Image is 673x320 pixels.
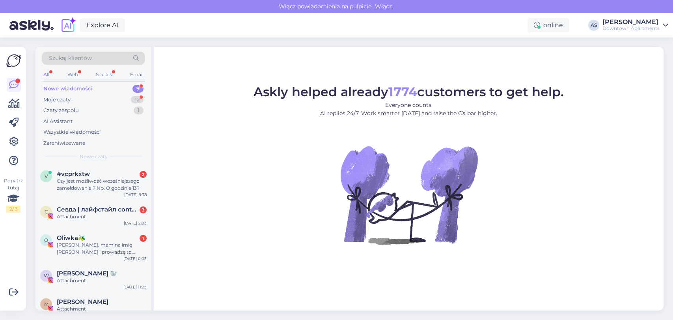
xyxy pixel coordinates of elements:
[57,298,108,305] span: Magdalena
[602,19,660,25] div: [PERSON_NAME]
[43,96,71,104] div: Moje czaty
[124,220,147,226] div: [DATE] 2:03
[94,69,114,80] div: Socials
[124,192,147,198] div: [DATE] 9:38
[131,96,144,104] div: 12
[43,139,86,147] div: Zarchiwizowane
[43,85,93,93] div: Nowe wiadomości
[44,237,48,243] span: O
[602,19,668,32] a: [PERSON_NAME]Downtown Apartments
[123,256,147,262] div: [DATE] 0:03
[49,54,92,62] span: Szukaj klientów
[43,118,73,125] div: AI Assistant
[6,206,21,213] div: 2 / 3
[588,20,599,31] div: AS
[134,107,144,114] div: 1
[43,128,101,136] div: Wszystkie wiadomości
[60,17,76,34] img: explore-ai
[388,84,417,99] b: 1774
[44,273,49,279] span: W
[57,241,147,256] div: [PERSON_NAME], mam na imię [PERSON_NAME] i prowadzę to konto od jakiegoś czasu. W ostatnich mięsa...
[57,234,86,241] span: Oliwka🫒
[66,69,80,80] div: Web
[140,206,147,213] div: 3
[123,284,147,290] div: [DATE] 11:23
[528,18,569,32] div: online
[254,101,564,118] p: Everyone counts. AI replies 24/7. Work smarter [DATE] and raise the CX bar higher.
[6,53,21,68] img: Askly Logo
[57,213,147,220] div: Attachment
[45,209,48,215] span: С
[57,170,90,178] span: #vcprkxtw
[254,84,564,99] span: Askly helped already customers to get help.
[80,19,125,32] a: Explore AI
[57,206,139,213] span: Севда | лайфстайл content | Warsaw
[140,171,147,178] div: 2
[57,305,147,313] div: Attachment
[129,69,145,80] div: Email
[57,277,147,284] div: Attachment
[57,270,117,277] span: Wiktoria Łukiewska 🦭
[132,85,144,93] div: 9
[43,107,79,114] div: Czaty zespołu
[57,178,147,192] div: Czy jest możliwość wcześniejszego zameldowania ? Np. O godzinie 13?
[140,235,147,242] div: 1
[44,301,48,307] span: M
[373,3,394,10] span: Włącz
[42,69,51,80] div: All
[80,153,108,160] span: Nowe czaty
[6,177,21,213] div: Popatrz tutaj
[602,25,660,32] div: Downtown Apartments
[45,173,48,179] span: v
[338,124,480,266] img: No Chat active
